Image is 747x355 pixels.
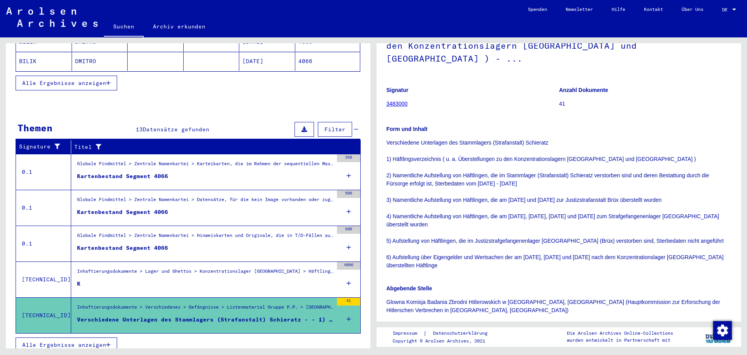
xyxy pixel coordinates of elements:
p: wurden entwickelt in Partnerschaft mit [567,337,673,344]
b: Signatur [386,87,409,93]
mat-cell: DMITRO [72,52,128,71]
span: 13 [136,126,143,133]
span: Alle Ergebnisse anzeigen [22,341,106,348]
td: [TECHNICAL_ID] [16,261,71,297]
td: 0.1 [16,190,71,226]
a: Datenschutzerklärung [427,329,497,337]
span: Datensätze gefunden [143,126,209,133]
div: 4066 [337,262,360,270]
div: Signature [19,143,65,151]
p: Die Arolsen Archives Online-Collections [567,330,673,337]
a: Archiv erkunden [144,17,215,36]
div: 350 [337,154,360,162]
button: Alle Ergebnisse anzeigen [16,76,117,90]
div: | [393,329,497,337]
div: Globale Findmittel > Zentrale Namenkartei > Hinweiskarten und Originale, die in T/D-Fällen aufgef... [77,232,333,243]
td: 0.1 [16,154,71,190]
td: 0.1 [16,226,71,261]
button: Filter [318,122,352,137]
div: Kartenbestand Segment 4066 [77,244,168,252]
td: [TECHNICAL_ID] [16,297,71,333]
b: Form und Inhalt [386,126,428,132]
b: Anzahl Dokumente [559,87,608,93]
div: 41 [337,298,360,306]
div: Verschiedene Unterlagen des Stammlagers (Strafanstalt) Schieratz - - 1) Häftlingsverzeichnis ( u.... [77,316,333,324]
div: Globale Findmittel > Zentrale Namenkartei > Datensätze, für die kein Image vorhanden oder zugeord... [77,196,333,207]
mat-cell: 4066 [295,52,360,71]
p: Copyright © Arolsen Archives, 2021 [393,337,497,344]
span: DE [722,7,731,12]
img: Zustimmung ändern [713,321,732,340]
a: Impressum [393,329,423,337]
button: Alle Ergebnisse anzeigen [16,337,117,352]
a: 3483000 [386,101,408,107]
mat-cell: BILIK [16,52,72,71]
div: Titel [74,143,345,151]
p: Verschiedene Unterlagen des Stammlagers (Strafanstalt) Schieratz 1) Häftlingsverzeichnis ( u. a. ... [386,139,731,270]
mat-cell: [DATE] [239,52,295,71]
div: Inhaftierungsdokumente > Lager und Ghettos > Konzentrationslager [GEOGRAPHIC_DATA] > Häftlings-Pe... [77,268,333,279]
div: 500 [337,190,360,198]
img: Arolsen_neg.svg [6,7,98,27]
p: Glowna Komisja Badania Zbrodni Hitlerowskich w [GEOGRAPHIC_DATA], [GEOGRAPHIC_DATA] (Hauptkommiss... [386,298,731,314]
img: yv_logo.png [704,327,733,346]
a: Suchen [104,17,144,37]
div: Zustimmung ändern [713,321,731,339]
span: Filter [324,126,345,133]
div: Titel [74,141,353,153]
div: Signature [19,141,73,153]
div: Themen [18,121,53,135]
p: 41 [559,100,731,108]
div: Globale Findmittel > Zentrale Namenkartei > Karteikarten, die im Rahmen der sequentiellen Massend... [77,160,333,171]
div: Kartenbestand Segment 4066 [77,208,168,216]
div: Kartenbestand Segment 4066 [77,172,168,180]
span: Alle Ergebnisse anzeigen [22,79,106,87]
b: Abgebende Stelle [386,285,432,291]
div: Inhaftierungsdokumente > Verschiedenes > Gefängnisse > Listenmaterial Gruppe P.P. > [GEOGRAPHIC_D... [77,304,333,314]
div: 500 [337,226,360,234]
div: K [77,280,81,288]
